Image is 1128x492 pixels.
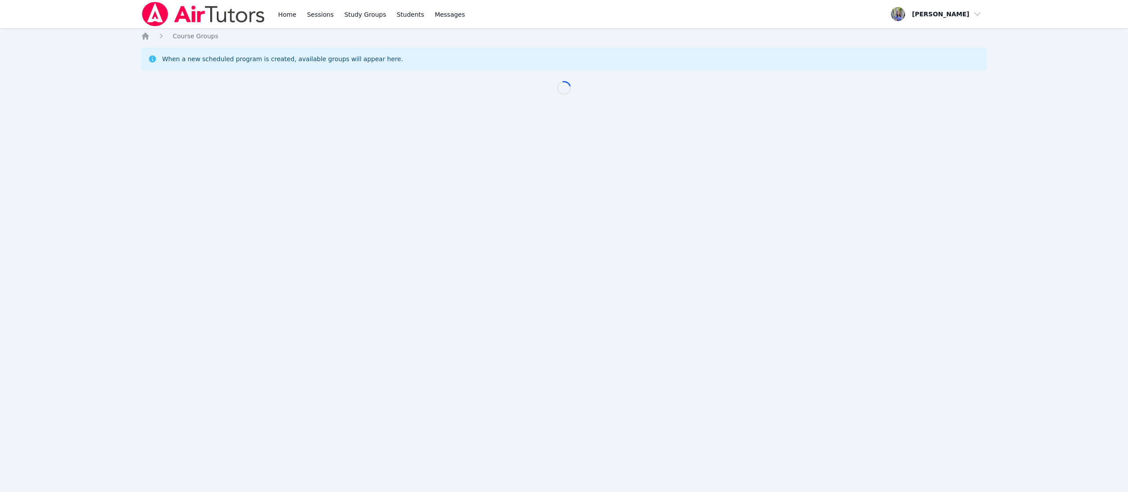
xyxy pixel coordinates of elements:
[173,32,218,40] a: Course Groups
[435,10,465,19] span: Messages
[173,33,218,40] span: Course Groups
[162,55,403,63] div: When a new scheduled program is created, available groups will appear here.
[141,32,987,40] nav: Breadcrumb
[141,2,266,26] img: Air Tutors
